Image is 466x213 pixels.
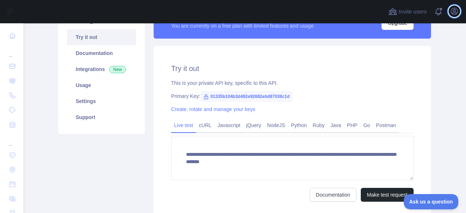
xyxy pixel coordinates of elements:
span: Invite users [399,8,427,16]
a: Javascript [214,119,243,131]
div: This is your private API key, specific to this API. [171,79,414,87]
span: 01335b104b3d492e92682ebd87038c1d [200,91,293,102]
a: Java [328,119,344,131]
a: Usage [67,77,136,93]
a: Documentation [67,45,136,61]
a: PHP [344,119,360,131]
a: Postman [373,119,399,131]
div: ... [6,44,17,58]
button: Invite users [387,6,428,17]
a: Settings [67,93,136,109]
a: Python [288,119,310,131]
a: Documentation [310,188,356,202]
a: cURL [196,119,214,131]
div: You are currently on a free plan with limited features and usage [171,22,314,29]
a: Support [67,109,136,125]
a: Ruby [310,119,328,131]
div: Primary Key: [171,92,414,100]
div: ... [6,133,17,147]
a: Create, rotate and manage your keys [171,106,255,112]
h2: Try it out [171,63,414,74]
button: Make test request [361,188,414,202]
a: Live test [171,119,196,131]
span: New [109,66,126,73]
a: jQuery [243,119,264,131]
iframe: Toggle Customer Support [404,194,459,209]
a: NodeJS [264,119,288,131]
a: Go [360,119,373,131]
a: Integrations New [67,61,136,77]
a: Try it out [67,29,136,45]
